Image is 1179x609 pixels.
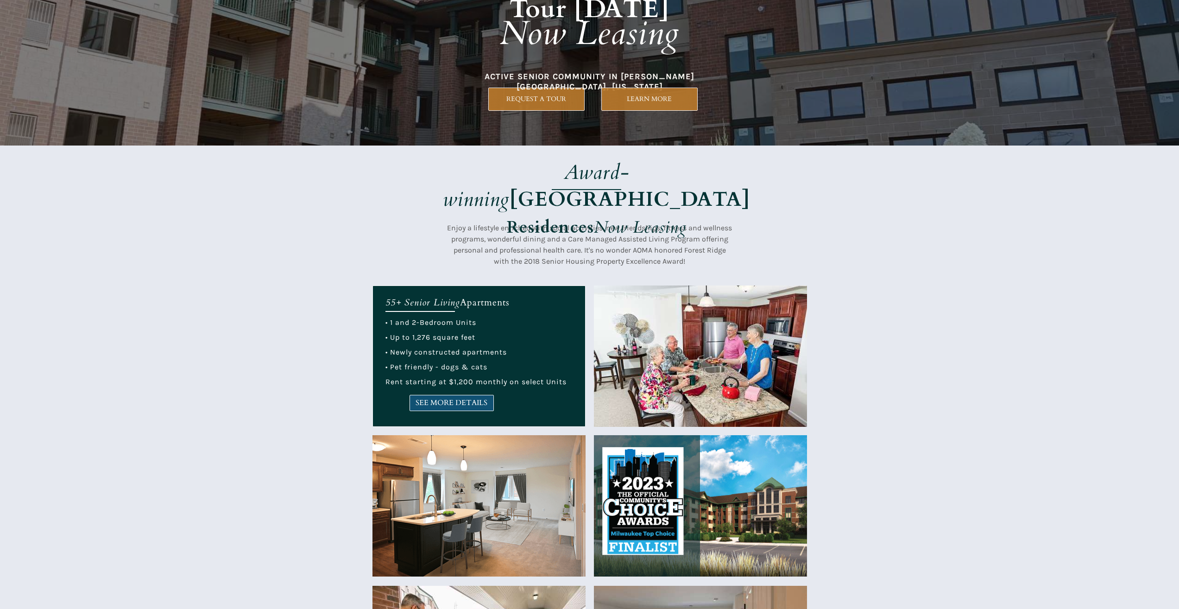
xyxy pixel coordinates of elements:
[460,296,510,309] span: Apartments
[385,318,476,327] span: • 1 and 2-Bedroom Units
[385,296,460,309] em: 55+ Senior Living
[488,88,585,111] a: REQUEST A TOUR
[385,333,475,342] span: • Up to 1,276 square feet
[602,95,697,103] span: LEARN MORE
[594,216,687,239] em: Now Leasing
[500,11,679,56] em: Now Leasing
[507,216,594,239] strong: Residences
[385,362,487,371] span: • Pet friendly - dogs & cats
[385,348,507,356] span: • Newly constructed apartments
[601,88,698,111] a: LEARN MORE
[385,377,567,386] span: Rent starting at $1,200 monthly on select Units
[510,185,750,213] strong: [GEOGRAPHIC_DATA]
[485,71,694,92] span: ACTIVE SENIOR COMMUNITY IN [PERSON_NAME][GEOGRAPHIC_DATA], [US_STATE]
[489,95,584,103] span: REQUEST A TOUR
[410,399,493,407] span: SEE MORE DETAILS
[410,395,494,411] a: SEE MORE DETAILS
[443,159,630,213] em: Award-winning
